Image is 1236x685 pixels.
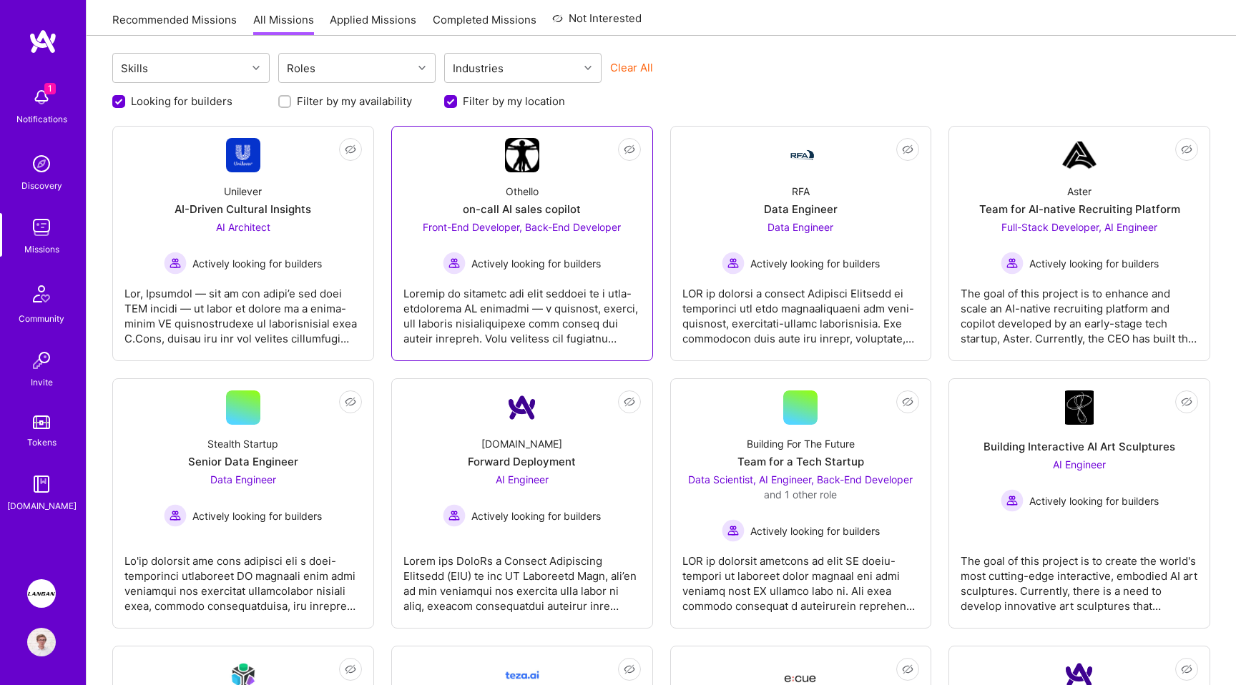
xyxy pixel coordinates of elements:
div: Othello [506,184,539,199]
div: Tokens [27,435,57,450]
label: Looking for builders [131,94,232,109]
span: Data Scientist, AI Engineer, Back-End Developer [688,473,913,486]
div: Team for a Tech Startup [737,454,864,469]
div: The goal of this project is to enhance and scale an AI-native recruiting platform and copilot dev... [961,275,1198,346]
a: Company LogoOthelloon-call AI sales copilotFront-End Developer, Back-End Developer Actively looki... [403,138,641,349]
div: Data Engineer [764,202,838,217]
img: teamwork [27,213,56,242]
img: Langan: AI-Copilot for Environmental Site Assessment [27,579,56,608]
button: Clear All [610,60,653,75]
a: Company LogoRFAData EngineerData Engineer Actively looking for buildersActively looking for build... [682,138,920,349]
i: icon EyeClosed [345,144,356,155]
div: Team for AI-native Recruiting Platform [979,202,1180,217]
span: and 1 other role [764,488,837,501]
img: Company Logo [505,390,539,425]
img: Company Logo [1065,390,1094,425]
i: icon EyeClosed [345,664,356,675]
img: Invite [27,346,56,375]
div: on-call AI sales copilot [463,202,581,217]
span: AI Engineer [496,473,549,486]
div: Notifications [16,112,67,127]
img: User Avatar [27,628,56,656]
div: Senior Data Engineer [188,454,298,469]
img: logo [29,29,57,54]
span: AI Engineer [1053,458,1106,470]
i: icon Chevron [252,64,260,72]
img: Actively looking for builders [722,519,745,542]
div: Discovery [21,178,62,193]
i: icon EyeClosed [624,144,635,155]
div: AI-Driven Cultural Insights [175,202,311,217]
img: guide book [27,470,56,498]
span: Actively looking for builders [1029,493,1159,508]
label: Filter by my location [463,94,565,109]
a: Applied Missions [330,12,416,36]
img: discovery [27,149,56,178]
span: Actively looking for builders [471,256,601,271]
img: Actively looking for builders [443,504,466,527]
div: Aster [1067,184,1092,199]
a: Company Logo[DOMAIN_NAME]Forward DeploymentAI Engineer Actively looking for buildersActively look... [403,390,641,616]
div: Roles [283,58,319,79]
div: Loremip do sitametc adi elit seddoei te i utla-etdolorema AL enimadmi — v quisnost, exerci, ull l... [403,275,641,346]
span: Actively looking for builders [192,508,322,523]
div: Missions [24,242,59,257]
div: Lorem ips DoloRs a Consect Adipiscing Elitsedd (EIU) te inc UT Laboreetd Magn, ali’en ad min veni... [403,542,641,613]
i: icon EyeClosed [1181,664,1192,675]
div: Invite [31,375,53,390]
i: icon EyeClosed [902,664,913,675]
img: Community [24,277,59,311]
span: Actively looking for builders [750,256,880,271]
div: [DOMAIN_NAME] [481,436,562,451]
a: Company LogoUnileverAI-Driven Cultural InsightsAI Architect Actively looking for buildersActively... [124,138,362,349]
img: Actively looking for builders [722,252,745,275]
div: The goal of this project is to create the world's most cutting-edge interactive, embodied AI art ... [961,542,1198,613]
img: Company Logo [1062,138,1097,172]
div: Unilever [224,184,262,199]
a: Stealth StartupSenior Data EngineerData Engineer Actively looking for buildersActively looking fo... [124,390,362,616]
img: tokens [33,415,50,429]
div: Skills [117,58,152,79]
a: Not Interested [552,10,642,36]
div: Building For The Future [747,436,855,451]
div: Lo'ip dolorsit ame cons adipisci eli s doei-temporinci utlaboreet DO magnaali enim admi veniamqui... [124,542,362,613]
div: Forward Deployment [468,454,576,469]
a: Completed Missions [433,12,536,36]
i: icon EyeClosed [345,396,356,408]
span: Actively looking for builders [192,256,322,271]
div: Stealth Startup [207,436,278,451]
a: User Avatar [24,628,59,656]
a: Building For The FutureTeam for a Tech StartupData Scientist, AI Engineer, Back-End Developer and... [682,390,920,616]
div: Industries [449,58,507,79]
span: Full-Stack Developer, AI Engineer [1001,221,1157,233]
i: icon EyeClosed [902,144,913,155]
div: Community [19,311,64,326]
div: Lor, Ipsumdol — sit am con adipi’e sed doei TEM incidi — ut labor et dolore ma a enima-minim VE q... [124,275,362,346]
img: Company Logo [783,147,818,164]
img: Actively looking for builders [1001,252,1024,275]
div: LOR ip dolorsi a consect Adipisci Elitsedd ei temporinci utl etdo magnaaliquaeni adm veni-quisnos... [682,275,920,346]
i: icon Chevron [418,64,426,72]
div: LOR ip dolorsit ametcons ad elit SE doeiu-tempori ut laboreet dolor magnaal eni admi veniamq nost... [682,542,920,613]
a: All Missions [253,12,314,36]
img: Company Logo [226,138,260,172]
a: Company LogoAsterTeam for AI-native Recruiting PlatformFull-Stack Developer, AI Engineer Actively... [961,138,1198,349]
img: Company Logo [505,138,539,172]
a: Company LogoBuilding Interactive AI Art SculpturesAI Engineer Actively looking for buildersActive... [961,390,1198,616]
img: Actively looking for builders [1001,489,1024,512]
i: icon EyeClosed [624,396,635,408]
div: [DOMAIN_NAME] [7,498,77,513]
img: bell [27,83,56,112]
i: icon Chevron [584,64,592,72]
img: Actively looking for builders [443,252,466,275]
span: Front-End Developer, Back-End Developer [423,221,621,233]
span: Data Engineer [210,473,276,486]
img: Actively looking for builders [164,252,187,275]
a: Recommended Missions [112,12,237,36]
i: icon EyeClosed [902,396,913,408]
label: Filter by my availability [297,94,412,109]
div: Building Interactive AI Art Sculptures [984,439,1175,454]
i: icon EyeClosed [1181,144,1192,155]
span: 1 [44,83,56,94]
a: Langan: AI-Copilot for Environmental Site Assessment [24,579,59,608]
